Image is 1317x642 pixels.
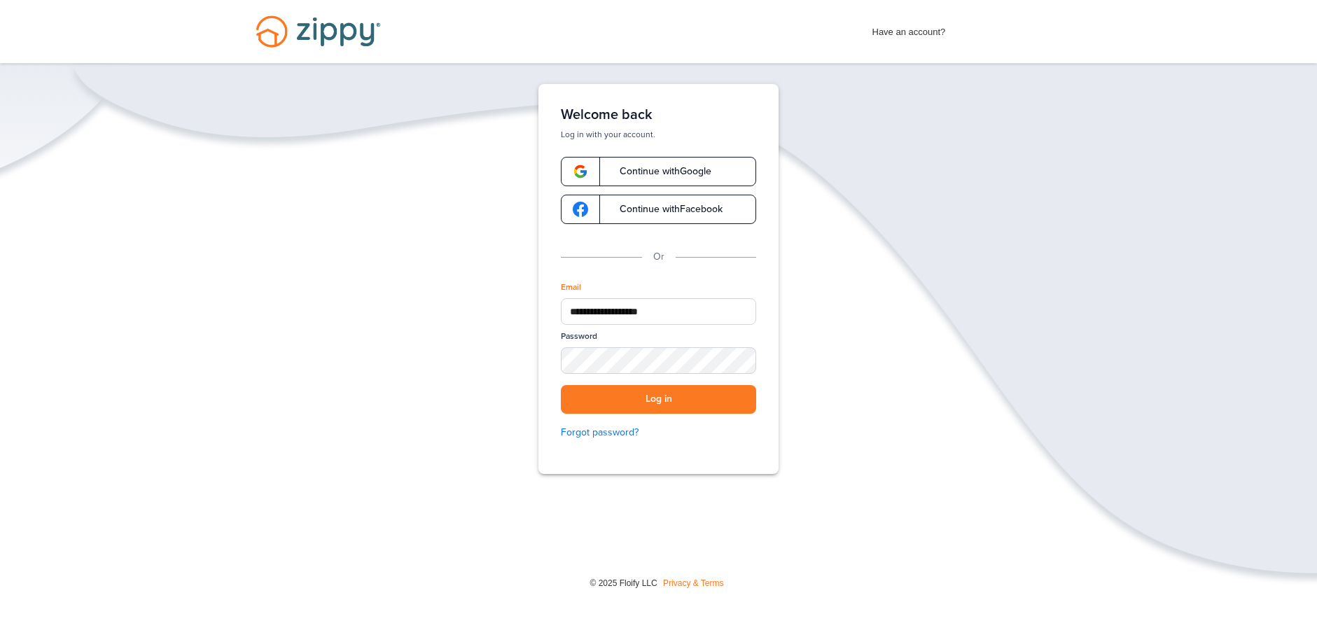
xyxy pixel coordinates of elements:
[561,298,756,325] input: Email
[561,347,756,374] input: Password
[872,18,946,40] span: Have an account?
[653,249,664,265] p: Or
[561,157,756,186] a: google-logoContinue withGoogle
[590,578,657,588] span: © 2025 Floify LLC
[561,330,597,342] label: Password
[573,202,588,217] img: google-logo
[561,385,756,414] button: Log in
[663,578,723,588] a: Privacy & Terms
[561,281,581,293] label: Email
[606,167,711,176] span: Continue with Google
[606,204,723,214] span: Continue with Facebook
[561,129,756,140] p: Log in with your account.
[561,195,756,224] a: google-logoContinue withFacebook
[561,106,756,123] h1: Welcome back
[573,164,588,179] img: google-logo
[561,425,756,440] a: Forgot password?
